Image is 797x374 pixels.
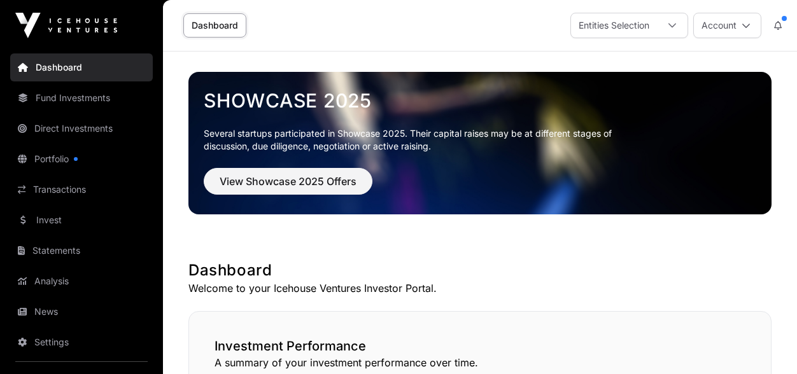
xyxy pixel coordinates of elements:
h2: Investment Performance [215,337,745,355]
a: View Showcase 2025 Offers [204,181,372,193]
a: Settings [10,328,153,356]
a: Dashboard [10,53,153,81]
div: Entities Selection [571,13,657,38]
button: View Showcase 2025 Offers [204,168,372,195]
a: Transactions [10,176,153,204]
span: View Showcase 2025 Offers [220,174,356,189]
a: Analysis [10,267,153,295]
p: Several startups participated in Showcase 2025. Their capital raises may be at different stages o... [204,127,631,153]
a: Statements [10,237,153,265]
a: Portfolio [10,145,153,173]
iframe: Chat Widget [733,313,797,374]
a: News [10,298,153,326]
a: Direct Investments [10,114,153,142]
a: Showcase 2025 [204,89,756,112]
button: Account [693,13,761,38]
img: Icehouse Ventures Logo [15,13,117,38]
a: Dashboard [183,13,246,38]
h1: Dashboard [188,260,772,280]
a: Fund Investments [10,84,153,112]
img: Showcase 2025 [188,72,772,214]
p: A summary of your investment performance over time. [215,355,745,370]
a: Invest [10,206,153,234]
p: Welcome to your Icehouse Ventures Investor Portal. [188,280,772,296]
